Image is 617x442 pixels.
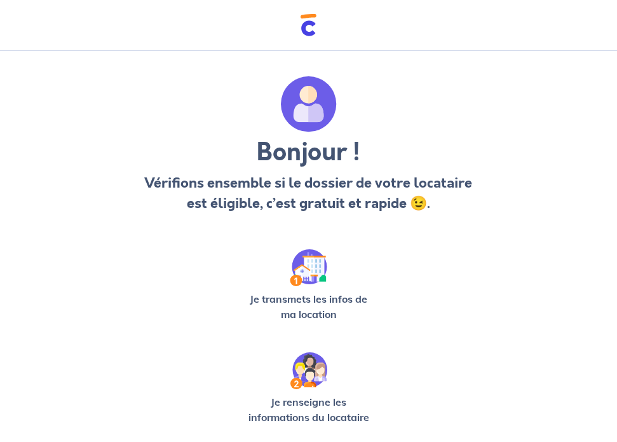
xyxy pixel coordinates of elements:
img: Cautioneo [301,14,316,36]
img: /static/90a569abe86eec82015bcaae536bd8e6/Step-1.svg [290,249,327,286]
img: archivate [281,76,337,132]
h3: Bonjour ! [141,137,476,168]
img: /static/c0a346edaed446bb123850d2d04ad552/Step-2.svg [290,352,327,389]
p: Je renseigne les informations du locataire [243,394,375,425]
p: Vérifions ensemble si le dossier de votre locataire est éligible, c’est gratuit et rapide 😉. [141,173,476,214]
p: Je transmets les infos de ma location [243,291,375,322]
